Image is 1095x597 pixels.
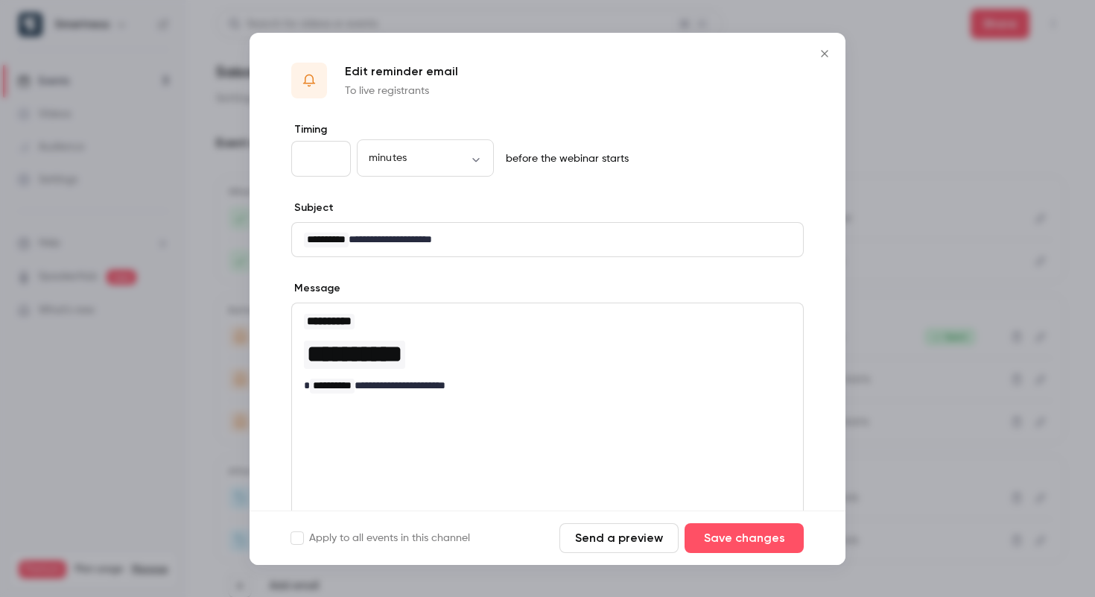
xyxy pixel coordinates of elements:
[291,200,334,215] label: Subject
[345,83,458,98] p: To live registrants
[291,281,340,296] label: Message
[500,151,629,166] p: before the webinar starts
[357,151,494,165] div: minutes
[291,122,804,137] label: Timing
[685,523,804,553] button: Save changes
[810,39,839,69] button: Close
[559,523,679,553] button: Send a preview
[345,63,458,80] p: Edit reminder email
[292,303,803,417] div: editor
[291,531,470,546] label: Apply to all events in this channel
[292,223,803,256] div: editor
